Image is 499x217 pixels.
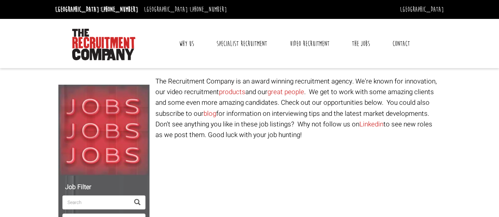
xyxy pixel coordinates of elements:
a: great people [267,87,304,97]
a: Specialist Recruitment [211,34,273,54]
a: [GEOGRAPHIC_DATA] [400,5,444,14]
h5: Job Filter [62,184,146,191]
a: The Jobs [346,34,376,54]
a: blog [204,109,216,119]
input: Search [62,195,129,210]
img: The Recruitment Company [72,29,135,60]
img: Jobs, Jobs, Jobs [58,85,150,176]
a: [PHONE_NUMBER] [190,5,227,14]
li: [GEOGRAPHIC_DATA]: [142,3,229,16]
a: Video Recruitment [284,34,335,54]
a: Linkedin [359,119,383,129]
a: products [219,87,245,97]
a: Contact [387,34,416,54]
li: [GEOGRAPHIC_DATA]: [53,3,140,16]
a: [PHONE_NUMBER] [101,5,138,14]
a: Why Us [173,34,200,54]
p: The Recruitment Company is an award winning recruitment agency. We're known for innovation, our v... [155,76,441,140]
